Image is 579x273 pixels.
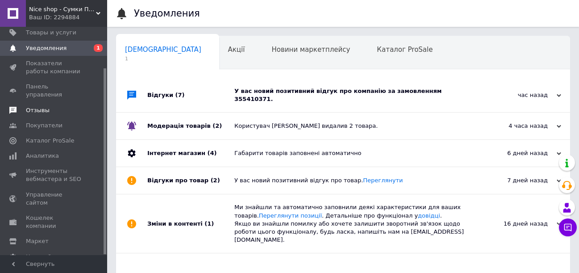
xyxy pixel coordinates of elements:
span: Nice shop - Сумки Платки Косметика [29,5,96,13]
span: Аналитика [26,152,59,160]
span: (2) [212,122,222,129]
span: Управление сайтом [26,191,83,207]
span: Показатели работы компании [26,59,83,76]
div: Ми знайшли та автоматично заповнили деякі характеристики для ваших товарів. . Детальніше про функ... [234,203,472,244]
span: Новини маркетплейсу [271,46,350,54]
span: Маркет [26,237,49,245]
div: 6 дней назад [472,149,561,157]
span: Акції [228,46,245,54]
h1: Уведомления [134,8,200,19]
span: Настройки [26,253,58,261]
span: Товары и услуги [26,29,76,37]
span: Покупатели [26,122,62,130]
div: Зміни в контенті [147,194,234,253]
div: 16 дней назад [472,220,561,228]
span: Отзывы [26,106,50,114]
span: 1 [125,55,201,62]
span: (7) [175,92,185,98]
span: Каталог ProSale [377,46,433,54]
a: Переглянути позиції [259,212,322,219]
span: Инструменты вебмастера и SEO [26,167,83,183]
span: (4) [207,150,217,156]
a: Переглянути [363,177,403,184]
span: (1) [204,220,214,227]
div: час назад [472,91,561,99]
span: (2) [211,177,220,184]
div: Габарити товарів заповнені автоматично [234,149,472,157]
span: Уведомления [26,44,67,52]
div: У вас новий позитивний відгук про товар. [234,176,472,185]
div: Ваш ID: 2294884 [29,13,107,21]
span: [DEMOGRAPHIC_DATA] [125,46,201,54]
div: Користувач [PERSON_NAME] видалив 2 товара. [234,122,472,130]
div: Відгуки [147,78,234,112]
div: 7 дней назад [472,176,561,185]
div: 4 часа назад [472,122,561,130]
a: довідці [418,212,440,219]
span: Кошелек компании [26,214,83,230]
div: Модерація товарів [147,113,234,139]
button: Чат с покупателем [559,218,577,236]
span: Панель управления [26,83,83,99]
span: Каталог ProSale [26,137,74,145]
div: Інтернет магазин [147,140,234,167]
span: 1 [94,44,103,52]
div: Відгуки про товар [147,167,234,194]
div: У вас новий позитивний відгук про компанію за замовленням 355410371. [234,87,472,103]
